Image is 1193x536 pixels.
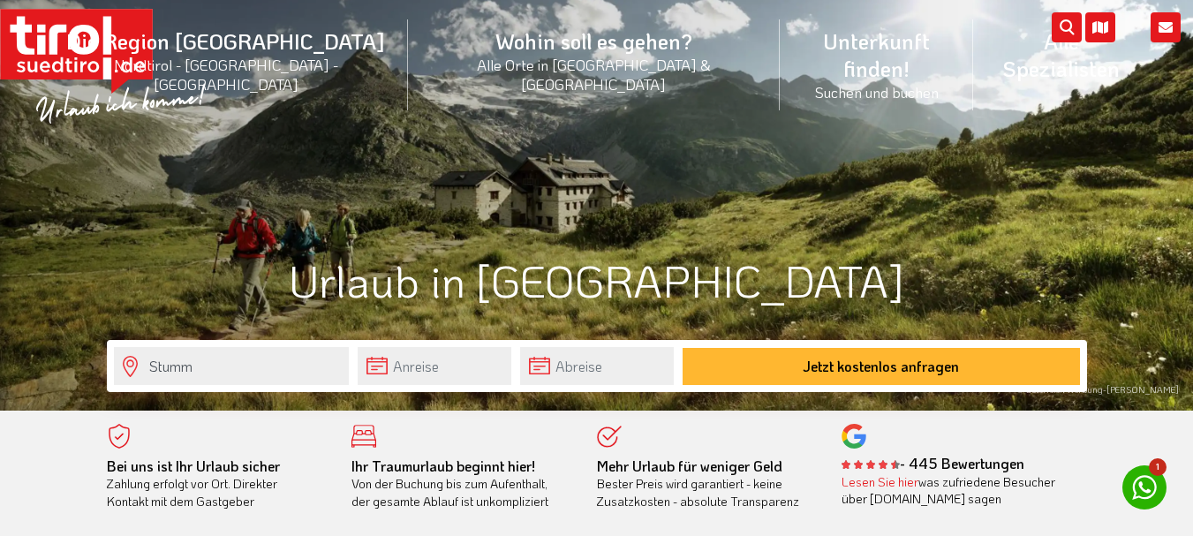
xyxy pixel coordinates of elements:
[429,55,759,94] small: Alle Orte in [GEOGRAPHIC_DATA] & [GEOGRAPHIC_DATA]
[842,473,918,490] a: Lesen Sie hier
[597,457,782,475] b: Mehr Urlaub für weniger Geld
[44,8,408,113] a: Die Region [GEOGRAPHIC_DATA]Nordtirol - [GEOGRAPHIC_DATA] - [GEOGRAPHIC_DATA]
[842,454,1024,472] b: - 445 Bewertungen
[358,347,511,385] input: Anreise
[107,457,280,475] b: Bei uns ist Ihr Urlaub sicher
[801,82,952,102] small: Suchen und buchen
[842,473,1061,508] div: was zufriedene Besucher über [DOMAIN_NAME] sagen
[1151,12,1181,42] i: Kontakt
[1122,465,1167,510] a: 1
[1149,458,1167,476] span: 1
[408,8,780,113] a: Wohin soll es gehen?Alle Orte in [GEOGRAPHIC_DATA] & [GEOGRAPHIC_DATA]
[683,348,1080,385] button: Jetzt kostenlos anfragen
[1085,12,1115,42] i: Karte öffnen
[520,347,674,385] input: Abreise
[597,457,816,510] div: Bester Preis wird garantiert - keine Zusatzkosten - absolute Transparenz
[351,457,535,475] b: Ihr Traumurlaub beginnt hier!
[114,347,349,385] input: Wo soll's hingehen?
[65,55,387,94] small: Nordtirol - [GEOGRAPHIC_DATA] - [GEOGRAPHIC_DATA]
[780,8,973,121] a: Unterkunft finden!Suchen und buchen
[973,8,1149,102] a: Alle Spezialisten
[351,457,570,510] div: Von der Buchung bis zum Aufenthalt, der gesamte Ablauf ist unkompliziert
[107,457,326,510] div: Zahlung erfolgt vor Ort. Direkter Kontakt mit dem Gastgeber
[107,256,1087,305] h1: Urlaub in [GEOGRAPHIC_DATA]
